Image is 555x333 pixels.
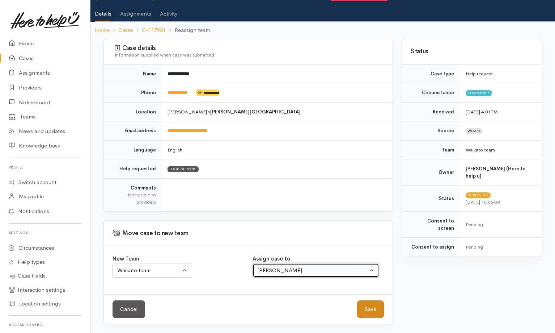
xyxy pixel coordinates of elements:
[9,320,81,330] h6: Access control
[120,1,151,21] a: Assignments
[257,266,368,275] div: [PERSON_NAME]
[95,26,110,34] a: Home
[466,109,498,115] time: [DATE] 4:01PM
[113,255,139,263] label: New Team
[466,192,491,198] span: Screening
[9,162,81,172] h6: Profile
[402,83,460,103] td: Circumstance
[104,64,162,83] td: Name
[411,48,533,55] h3: Status
[466,90,492,96] span: Community
[113,191,156,205] div: Not visible to providers
[466,221,533,228] div: Pending
[466,147,495,153] span: Waikato team
[104,102,162,121] td: Location
[117,266,181,275] div: Waikato team
[402,186,460,212] td: Status
[466,199,533,206] div: [DATE] 10:06AM
[402,64,460,83] td: Case Type
[162,140,393,159] td: English
[95,1,111,22] a: Details
[104,83,162,103] td: Phone
[9,228,81,238] h6: Settings
[90,22,555,39] nav: breadcrumb
[168,109,301,115] span: [PERSON_NAME] »
[402,159,460,186] td: Owner
[460,64,542,83] td: Help request
[113,300,145,318] a: Cancel
[104,121,162,141] td: Email address
[104,159,162,179] td: Help requested
[402,121,460,141] td: Source
[160,1,177,21] a: Activity
[166,26,209,34] li: Reassign team
[115,51,384,59] div: Information supplied when case was submitted
[253,255,290,263] label: Assign case to
[210,109,301,115] b: [PERSON_NAME][GEOGRAPHIC_DATA]
[466,166,526,179] b: [PERSON_NAME] (Here to help u)
[108,230,388,237] h3: Move case to new team
[402,212,460,238] td: Consent to screen
[104,178,162,211] td: Comments
[142,26,166,34] a: C-117931
[402,140,460,159] td: Team
[104,140,162,159] td: Language
[402,238,460,257] td: Consent to assign
[357,300,384,318] button: Save
[466,243,533,251] div: Pending
[168,166,199,172] span: FOOD SUPPORT
[253,263,379,278] button: Kyleigh Pike
[115,45,384,52] h3: Case details
[113,263,192,278] button: Waikato team
[466,128,482,134] span: Website
[402,102,460,121] td: Received
[118,26,133,34] a: Cases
